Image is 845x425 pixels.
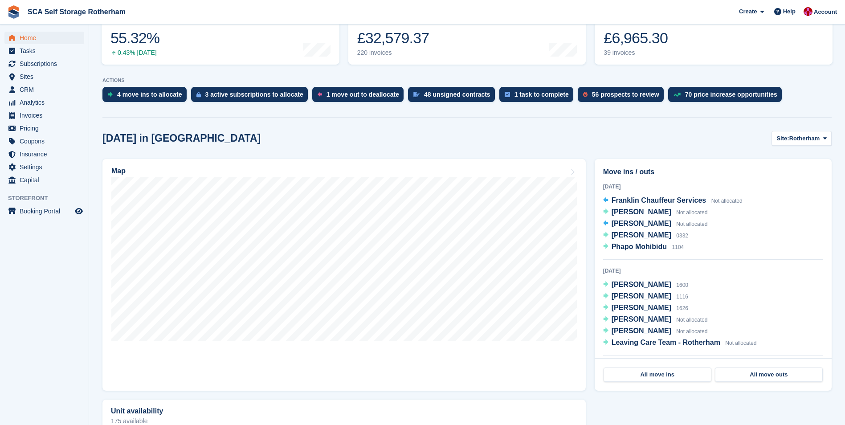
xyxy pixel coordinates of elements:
span: Not allocated [676,328,707,335]
span: Create [739,7,757,16]
a: 70 price increase opportunities [668,87,786,106]
a: menu [4,70,84,83]
a: Preview store [73,206,84,217]
div: 56 prospects to review [592,91,659,98]
a: [PERSON_NAME] 1116 [603,291,688,302]
h2: Map [111,167,126,175]
span: Settings [20,161,73,173]
a: SCA Self Storage Rotherham [24,4,129,19]
span: 1600 [676,282,688,288]
p: 175 available [111,418,577,424]
span: 1116 [676,294,688,300]
span: Subscriptions [20,57,73,70]
span: Sites [20,70,73,83]
a: menu [4,96,84,109]
span: Site: [776,134,789,143]
img: prospect-51fa495bee0391a8d652442698ab0144808aea92771e9ea1ae160a38d050c398.svg [583,92,588,97]
a: [PERSON_NAME] Not allocated [603,218,708,230]
img: active_subscription_to_allocate_icon-d502201f5373d7db506a760aba3b589e785aa758c864c3986d89f69b8ff3... [196,92,201,98]
img: Thomas Webb [804,7,812,16]
a: Leaving Care Team - Rotherham Not allocated [603,337,757,349]
a: Month-to-date sales £32,579.37 220 invoices [348,8,586,65]
div: 1 task to complete [514,91,569,98]
a: 56 prospects to review [578,87,668,106]
button: Site: Rotherham [772,131,832,146]
a: [PERSON_NAME] Not allocated [603,207,708,218]
span: Leaving Care Team - Rotherham [612,339,720,346]
span: [PERSON_NAME] [612,220,671,227]
span: Not allocated [676,209,707,216]
a: menu [4,109,84,122]
div: 55.32% [110,29,159,47]
div: 48 unsigned contracts [424,91,490,98]
a: Map [102,159,586,391]
p: ACTIONS [102,78,832,83]
div: 0.43% [DATE] [110,49,159,57]
h2: Move ins / outs [603,167,823,177]
span: Invoices [20,109,73,122]
span: Analytics [20,96,73,109]
a: menu [4,57,84,70]
span: [PERSON_NAME] [612,208,671,216]
a: 4 move ins to allocate [102,87,191,106]
span: Not allocated [711,198,743,204]
span: CRM [20,83,73,96]
span: Not allocated [725,340,756,346]
img: stora-icon-8386f47178a22dfd0bd8f6a31ec36ba5ce8667c1dd55bd0f319d3a0aa187defe.svg [7,5,20,19]
span: Account [814,8,837,16]
span: Rotherham [789,134,820,143]
a: [PERSON_NAME] 1626 [603,302,688,314]
a: menu [4,83,84,96]
a: [PERSON_NAME] 0332 [603,230,688,241]
a: [PERSON_NAME] Not allocated [603,326,708,337]
h2: [DATE] in [GEOGRAPHIC_DATA] [102,132,261,144]
span: Pricing [20,122,73,135]
div: 70 price increase opportunities [685,91,777,98]
span: Not allocated [676,221,707,227]
span: Capital [20,174,73,186]
img: price_increase_opportunities-93ffe204e8149a01c8c9dc8f82e8f89637d9d84a8eef4429ea346261dce0b2c0.svg [674,93,681,97]
span: Tasks [20,45,73,57]
span: [PERSON_NAME] [612,304,671,311]
a: 48 unsigned contracts [408,87,499,106]
a: Franklin Chauffeur Services Not allocated [603,195,743,207]
a: menu [4,174,84,186]
div: 1 move out to deallocate [327,91,399,98]
a: All move ins [604,368,711,382]
a: Awaiting payment £6,965.30 39 invoices [595,8,833,65]
div: £32,579.37 [357,29,429,47]
a: menu [4,148,84,160]
span: [PERSON_NAME] [612,292,671,300]
div: 39 invoices [604,49,668,57]
span: [PERSON_NAME] [612,231,671,239]
span: [PERSON_NAME] [612,327,671,335]
span: Not allocated [676,317,707,323]
div: 3 active subscriptions to allocate [205,91,303,98]
h2: Unit availability [111,407,163,415]
a: Phapo Mohibidu 1104 [603,241,684,253]
a: 3 active subscriptions to allocate [191,87,312,106]
a: Occupancy 55.32% 0.43% [DATE] [102,8,339,65]
span: Phapo Mohibidu [612,243,667,250]
div: 220 invoices [357,49,429,57]
span: 1104 [672,244,684,250]
a: menu [4,45,84,57]
a: menu [4,135,84,147]
a: menu [4,122,84,135]
span: 0332 [676,233,688,239]
span: Franklin Chauffeur Services [612,196,706,204]
a: menu [4,205,84,217]
div: [DATE] [603,183,823,191]
span: Insurance [20,148,73,160]
img: move_outs_to_deallocate_icon-f764333ba52eb49d3ac5e1228854f67142a1ed5810a6f6cc68b1a99e826820c5.svg [318,92,322,97]
div: [DATE] [603,267,823,275]
a: menu [4,32,84,44]
a: [PERSON_NAME] Not allocated [603,314,708,326]
a: 1 move out to deallocate [312,87,408,106]
a: All move outs [715,368,823,382]
div: 4 move ins to allocate [117,91,182,98]
div: £6,965.30 [604,29,668,47]
span: Booking Portal [20,205,73,217]
img: move_ins_to_allocate_icon-fdf77a2bb77ea45bf5b3d319d69a93e2d87916cf1d5bf7949dd705db3b84f3ca.svg [108,92,113,97]
span: Coupons [20,135,73,147]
